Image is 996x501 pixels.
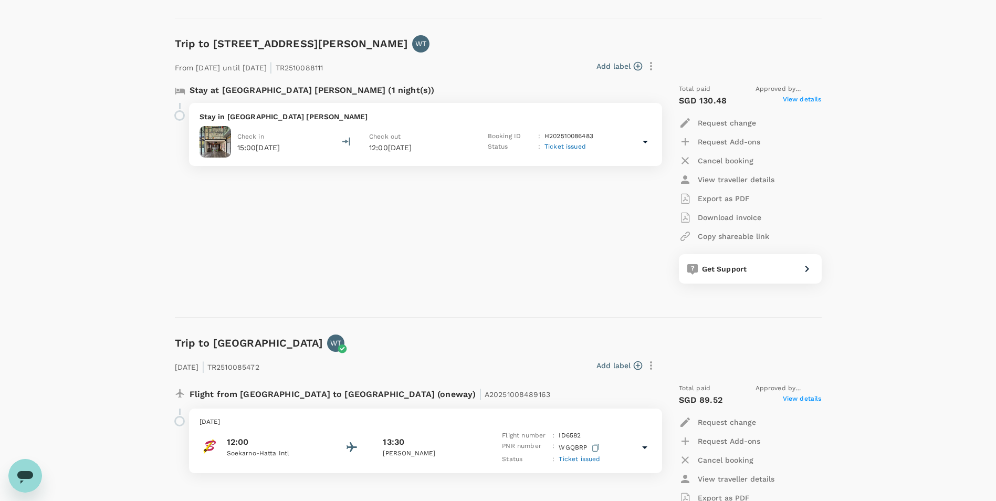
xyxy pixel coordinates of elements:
[679,84,711,95] span: Total paid
[679,413,756,432] button: Request change
[559,441,601,454] p: WGQBRP
[783,394,822,406] span: View details
[415,38,426,49] p: WT
[596,360,642,371] button: Add label
[330,338,341,348] p: WT
[783,95,822,107] span: View details
[679,208,761,227] button: Download invoice
[488,142,534,152] p: Status
[698,118,756,128] p: Request change
[175,356,259,375] p: [DATE] TR2510085472
[200,111,652,122] p: Stay in [GEOGRAPHIC_DATA] [PERSON_NAME]
[698,417,756,427] p: Request change
[175,335,323,351] h6: Trip to [GEOGRAPHIC_DATA]
[756,383,822,394] span: Approved by
[538,131,540,142] p: :
[488,131,534,142] p: Booking ID
[190,84,435,97] p: Stay at [GEOGRAPHIC_DATA] [PERSON_NAME] (1 night(s))
[679,170,774,189] button: View traveller details
[698,193,750,204] p: Export as PDF
[679,227,769,246] button: Copy shareable link
[369,133,401,140] span: Check out
[679,132,760,151] button: Request Add-ons
[237,142,280,153] p: 15:00[DATE]
[698,137,760,147] p: Request Add-ons
[200,126,231,158] img: Aloft Jakarta Wahid Hasyim
[698,436,760,446] p: Request Add-ons
[679,95,727,107] p: SGD 130.48
[479,387,482,401] span: |
[200,417,652,427] p: [DATE]
[8,459,42,493] iframe: Button to launch messaging window
[200,436,221,457] img: Batik Air
[698,212,761,223] p: Download invoice
[679,394,722,406] p: SGD 89.52
[679,151,753,170] button: Cancel booking
[502,454,548,465] p: Status
[383,436,404,448] p: 13:30
[698,155,753,166] p: Cancel booking
[559,431,581,441] p: ID 6582
[596,61,642,71] button: Add label
[227,436,321,448] p: 12:00
[679,451,753,469] button: Cancel booking
[679,469,774,488] button: View traveller details
[559,455,600,463] span: Ticket issued
[756,84,822,95] span: Approved by
[698,474,774,484] p: View traveller details
[679,189,750,208] button: Export as PDF
[552,454,554,465] p: :
[175,35,408,52] h6: Trip to [STREET_ADDRESS][PERSON_NAME]
[552,431,554,441] p: :
[269,60,272,75] span: |
[679,113,756,132] button: Request change
[544,143,586,150] span: Ticket issued
[538,142,540,152] p: :
[702,265,747,273] span: Get Support
[698,174,774,185] p: View traveller details
[679,432,760,451] button: Request Add-ons
[237,133,264,140] span: Check in
[369,142,469,153] p: 12:00[DATE]
[485,390,550,399] span: A20251008489163
[175,57,323,76] p: From [DATE] until [DATE] TR2510088111
[544,131,593,142] p: H202510086483
[502,441,548,454] p: PNR number
[679,383,711,394] span: Total paid
[698,231,769,242] p: Copy shareable link
[502,431,548,441] p: Flight number
[383,448,477,459] p: [PERSON_NAME]
[698,455,753,465] p: Cancel booking
[190,383,551,402] p: Flight from [GEOGRAPHIC_DATA] to [GEOGRAPHIC_DATA] (oneway)
[552,441,554,454] p: :
[202,359,205,374] span: |
[227,448,321,459] p: Soekarno-Hatta Intl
